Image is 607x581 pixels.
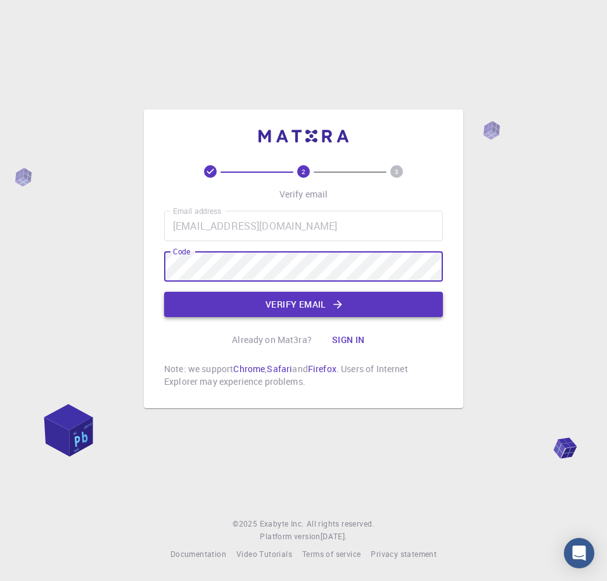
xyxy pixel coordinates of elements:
[260,530,320,543] span: Platform version
[302,548,361,561] a: Terms of service
[321,530,347,543] a: [DATE].
[260,518,304,530] a: Exabyte Inc.
[371,549,437,559] span: Privacy statement
[279,188,328,201] p: Verify email
[322,327,375,353] button: Sign in
[173,206,221,216] label: Email address
[260,518,304,528] span: Exabyte Inc.
[232,334,312,346] p: Already on Mat3ra?
[170,548,226,561] a: Documentation
[564,538,594,568] div: Open Intercom Messenger
[233,363,265,375] a: Chrome
[164,292,443,317] button: Verify email
[302,549,361,559] span: Terms of service
[170,549,226,559] span: Documentation
[236,549,292,559] span: Video Tutorials
[321,531,347,541] span: [DATE] .
[395,167,399,176] text: 3
[371,548,437,561] a: Privacy statement
[267,363,292,375] a: Safari
[308,363,336,375] a: Firefox
[164,363,443,388] p: Note: we support , and . Users of Internet Explorer may experience problems.
[307,518,374,530] span: All rights reserved.
[302,167,305,176] text: 2
[233,518,259,530] span: © 2025
[173,246,190,257] label: Code
[236,548,292,561] a: Video Tutorials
